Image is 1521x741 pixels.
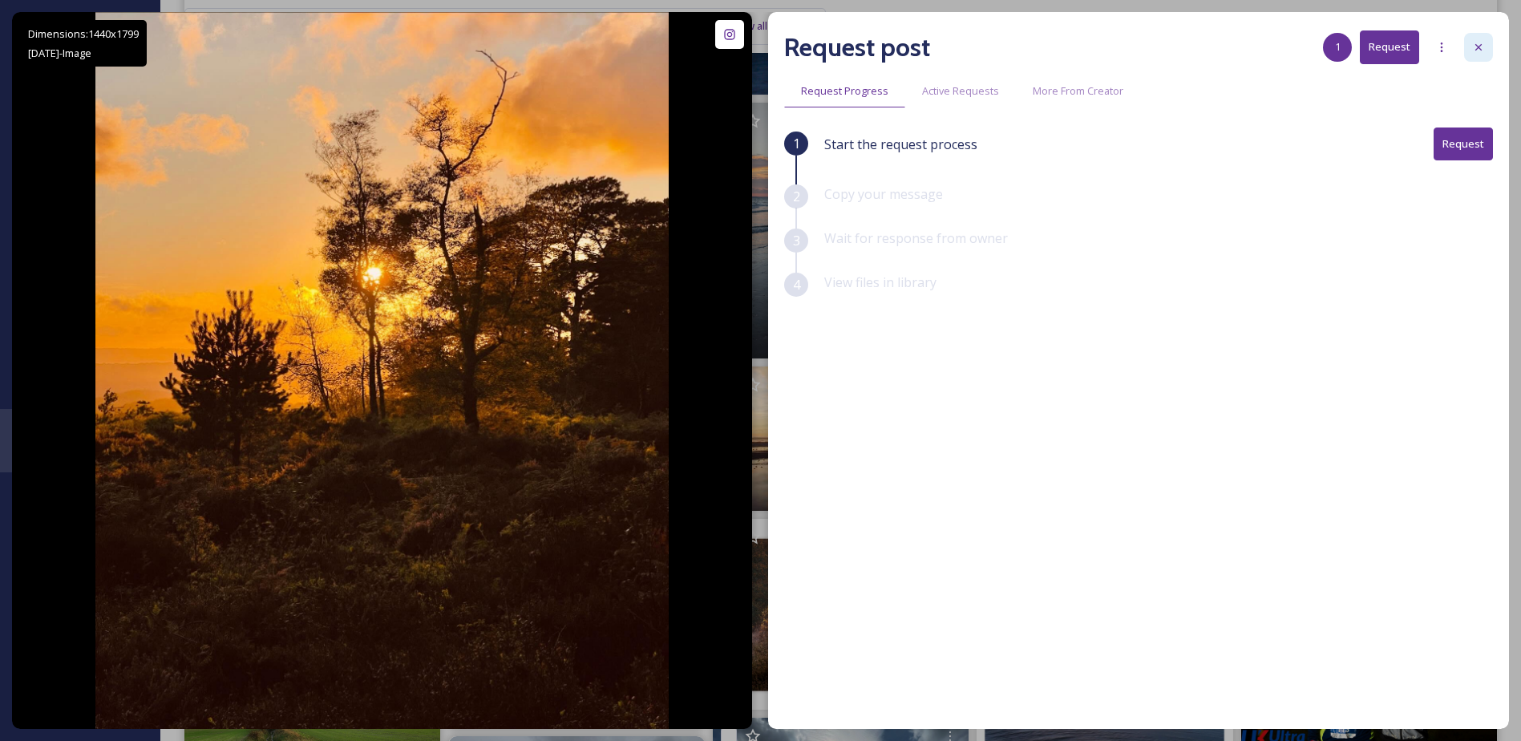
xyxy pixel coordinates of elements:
[1360,30,1419,63] button: Request
[824,135,977,154] span: Start the request process
[1033,83,1123,99] span: More From Creator
[784,28,930,67] h2: Request post
[95,12,669,729] img: #abstract #colorphotography #photography #photo #fineartphotography #abandoned #urbanexplorer #ur...
[793,187,800,206] span: 2
[793,275,800,294] span: 4
[824,185,943,203] span: Copy your message
[801,83,888,99] span: Request Progress
[824,273,936,291] span: View files in library
[922,83,999,99] span: Active Requests
[28,26,139,41] span: Dimensions: 1440 x 1799
[793,231,800,250] span: 3
[1434,128,1493,160] button: Request
[28,46,91,60] span: [DATE] - Image
[793,134,800,153] span: 1
[1335,39,1341,55] span: 1
[824,229,1008,247] span: Wait for response from owner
